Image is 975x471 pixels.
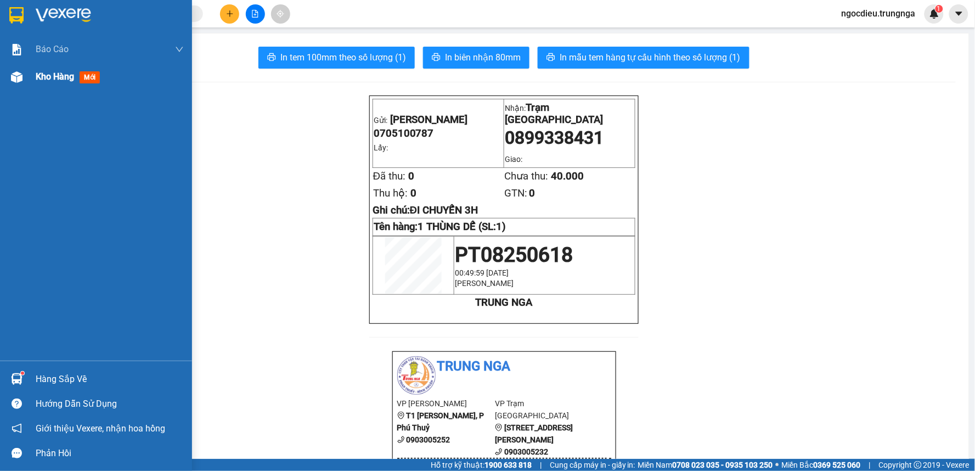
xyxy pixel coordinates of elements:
span: phone [495,448,503,456]
div: PHƯƠNG [9,34,97,47]
span: down [175,45,184,54]
span: Đã thu: [373,170,405,182]
span: 0 [410,187,416,199]
b: T1 [PERSON_NAME], P Phú Thuỷ [397,411,484,432]
span: Ghi chú: [373,204,478,216]
span: Giới thiệu Vexere, nhận hoa hồng [36,422,165,435]
span: printer [267,53,276,63]
div: Hàng sắp về [36,371,184,388]
span: Chưa thu : [103,74,145,85]
span: In tem 100mm theo số lượng (1) [280,51,406,64]
span: 40.000 [551,170,584,182]
span: mới [80,71,100,83]
span: Nhận: [105,10,131,22]
img: logo.jpg [397,356,436,395]
p: Gửi: [374,114,503,126]
button: printerIn biên nhận 80mm [423,47,529,69]
li: VP [PERSON_NAME] [397,397,495,410]
span: plus [226,10,234,18]
span: Thu hộ: [373,187,408,199]
img: warehouse-icon [11,71,22,83]
span: 0899338431 [505,127,604,148]
strong: TRUNG NGA [475,296,532,309]
span: [PERSON_NAME] [455,279,514,288]
span: ĐI CHUYẾN 3H [410,204,478,216]
div: Phản hồi [36,445,184,462]
strong: Tên hàng: [374,221,506,233]
span: Miền Nam [638,459,773,471]
b: [STREET_ADDRESS][PERSON_NAME] [495,423,573,444]
div: 0705100787 [9,47,97,63]
span: Báo cáo [36,42,69,56]
span: GTN: [504,187,527,199]
span: In biên nhận 80mm [445,51,521,64]
span: Lấy: [374,143,388,152]
span: 0705100787 [374,127,434,139]
span: [PERSON_NAME] [390,114,468,126]
strong: 0369 525 060 [814,461,861,469]
button: printerIn tem 100mm theo số lượng (1) [258,47,415,69]
span: printer [546,53,555,63]
strong: 0708 023 035 - 0935 103 250 [673,461,773,469]
span: 1 THÙNG DẾ (SL: [418,221,506,233]
span: Kho hàng [36,71,74,82]
button: plus [220,4,239,24]
span: printer [432,53,441,63]
span: environment [495,424,503,431]
button: file-add [246,4,265,24]
span: 00:49:59 [DATE] [455,268,509,277]
div: 40.000 [103,71,217,86]
div: 0899338431 [105,49,216,64]
button: aim [271,4,290,24]
span: caret-down [954,9,964,19]
span: 0 [408,170,414,182]
div: [PERSON_NAME] [9,9,97,34]
span: Gửi: [9,9,26,21]
span: 1) [497,221,506,233]
div: HUY [105,36,216,49]
li: VP Trạm [GEOGRAPHIC_DATA] [495,397,593,422]
span: | [540,459,542,471]
span: file-add [251,10,259,18]
sup: 1 [935,5,943,13]
img: icon-new-feature [929,9,939,19]
div: Hướng dẫn sử dụng [36,396,184,412]
img: warehouse-icon [11,373,22,385]
button: printerIn mẫu tem hàng tự cấu hình theo số lượng (1) [538,47,749,69]
span: Giao: [505,155,522,164]
span: question-circle [12,399,22,409]
strong: 1900 633 818 [484,461,532,469]
span: Cung cấp máy in - giấy in: [550,459,635,471]
span: environment [397,412,405,419]
span: message [12,448,22,458]
p: Nhận: [505,102,634,126]
span: Miền Bắc [782,459,861,471]
b: 0903005252 [407,435,450,444]
span: phone [397,436,405,444]
span: Trạm [GEOGRAPHIC_DATA] [505,102,603,126]
span: ⚪️ [776,463,779,467]
span: Chưa thu: [504,170,548,182]
img: logo-vxr [9,7,24,24]
b: 0903005232 [504,447,548,456]
div: Trạm [GEOGRAPHIC_DATA] [105,9,216,36]
button: caret-down [949,4,968,24]
span: notification [12,423,22,434]
span: In mẫu tem hàng tự cấu hình theo số lượng (1) [560,51,741,64]
span: 0 [529,187,535,199]
span: aim [277,10,284,18]
span: ngocdieu.trungnga [833,7,925,20]
img: solution-icon [11,44,22,55]
sup: 1 [21,372,24,375]
span: 1 [937,5,941,13]
span: Hỗ trợ kỹ thuật: [431,459,532,471]
li: Trung Nga [397,356,611,377]
span: | [869,459,871,471]
span: PT08250618 [455,243,573,267]
span: copyright [914,461,922,469]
